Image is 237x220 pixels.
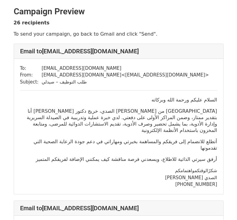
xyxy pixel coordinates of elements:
[20,138,217,151] p: أتطلع للانضمام إلى فريقكم والمساهمة بخبرتي ومهاراتي في دعم جودة الرعاية الصحية التي تقدمونها
[20,72,42,79] td: From:
[20,48,217,55] h4: Email to [EMAIL_ADDRESS][DOMAIN_NAME]
[42,79,209,86] td: طلب التوظيف – صيدلي
[14,20,50,26] strong: 26 recipients
[20,65,42,72] td: To:
[20,181,217,188] div: [PHONE_NUMBER]
[20,108,217,133] p: أنا [PERSON_NAME] الصدي، خريج دكتور [PERSON_NAME] من [GEOGRAPHIC_DATA] بتقدير ممتاز، وضمن المراكز...
[20,204,217,212] h4: Email to [EMAIL_ADDRESS][DOMAIN_NAME]
[14,6,224,17] h2: Campaign Preview
[20,167,217,174] div: شكرًا واهتمامكم
[14,31,224,37] p: To send your campaign, go back to Gmail and click "Send".
[20,97,217,103] p: السلام عليكم ورحمة الله وبركاته
[20,174,217,181] div: [PERSON_NAME] الصدي
[20,156,217,162] p: أرفق سيرتي الذاتية للاطلاع، ويسعدني فرصة مناقشة كيف يمكنني الإضافة لفريقكم المتميز
[42,65,209,72] td: [EMAIL_ADDRESS][DOMAIN_NAME]
[194,168,207,173] span: لوقتكم
[42,72,209,79] td: [EMAIL_ADDRESS][DOMAIN_NAME] < [EMAIL_ADDRESS][DOMAIN_NAME] >
[20,79,42,86] td: Subject:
